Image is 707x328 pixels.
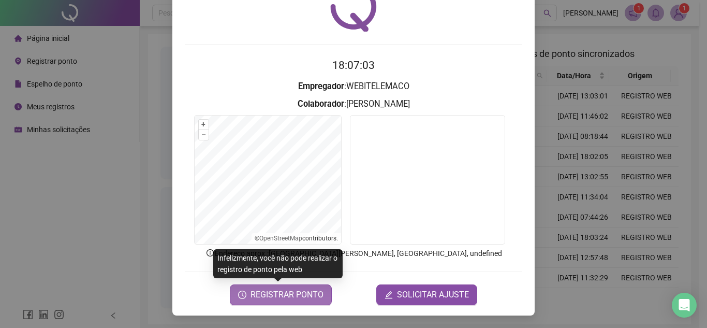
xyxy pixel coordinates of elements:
[672,293,697,318] div: Open Intercom Messenger
[213,249,343,278] div: Infelizmente, você não pode realizar o registro de ponto pela web
[185,97,522,111] h3: : [PERSON_NAME]
[397,289,469,301] span: SOLICITAR AJUSTE
[205,248,215,258] span: info-circle
[230,284,332,305] button: REGISTRAR PONTO
[259,235,302,242] a: OpenStreetMap
[376,284,477,305] button: editSOLICITAR AJUSTE
[298,81,344,91] strong: Empregador
[185,80,522,93] h3: : WEBITELEMACO
[238,291,246,299] span: clock-circle
[255,235,338,242] li: © contributors.
[199,120,209,130] button: +
[251,289,323,301] span: REGISTRAR PONTO
[199,130,209,140] button: –
[385,291,393,299] span: edit
[298,99,344,109] strong: Colaborador
[185,248,522,259] p: Endereço aprox. : [GEOGRAPHIC_DATA][PERSON_NAME], [GEOGRAPHIC_DATA], undefined
[332,59,375,72] time: 18:07:03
